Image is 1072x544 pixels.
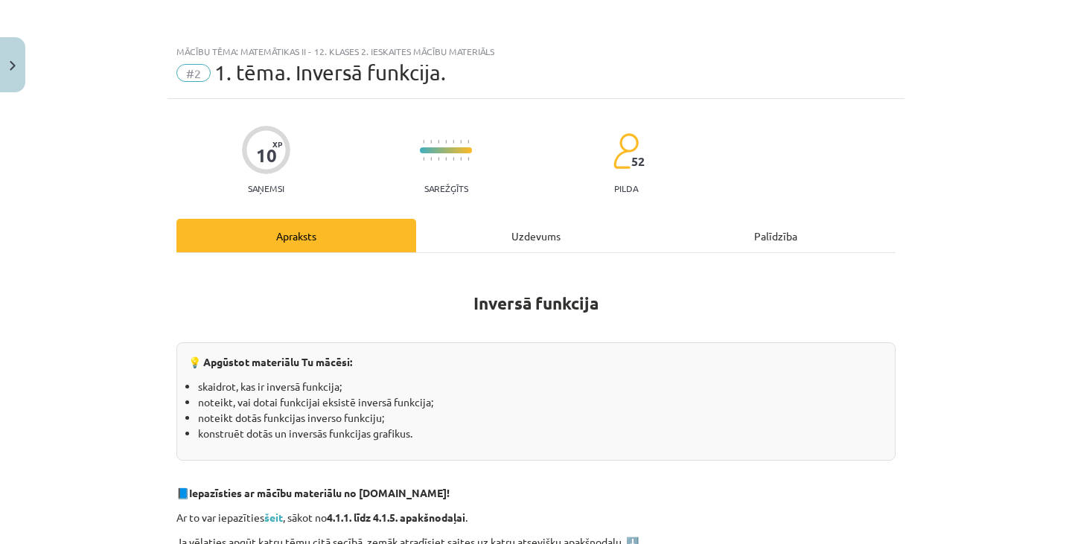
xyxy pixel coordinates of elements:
[468,140,469,144] img: icon-short-line-57e1e144782c952c97e751825c79c345078a6d821885a25fce030b3d8c18986b.svg
[445,157,447,161] img: icon-short-line-57e1e144782c952c97e751825c79c345078a6d821885a25fce030b3d8c18986b.svg
[453,140,454,144] img: icon-short-line-57e1e144782c952c97e751825c79c345078a6d821885a25fce030b3d8c18986b.svg
[198,426,884,441] li: konstruēt dotās un inversās funkcijas grafikus.
[176,219,416,252] div: Apraksts
[176,46,896,57] div: Mācību tēma: Matemātikas ii - 12. klases 2. ieskaites mācību materiāls
[176,485,896,501] p: 📘
[614,183,638,193] p: pilda
[460,157,462,161] img: icon-short-line-57e1e144782c952c97e751825c79c345078a6d821885a25fce030b3d8c18986b.svg
[473,292,599,314] strong: Inversā funkcija
[423,140,424,144] img: icon-short-line-57e1e144782c952c97e751825c79c345078a6d821885a25fce030b3d8c18986b.svg
[188,355,352,368] strong: 💡 Apgūstot materiālu Tu mācēsi:
[264,511,283,524] a: šeit
[430,157,432,161] img: icon-short-line-57e1e144782c952c97e751825c79c345078a6d821885a25fce030b3d8c18986b.svg
[242,183,290,193] p: Saņemsi
[176,510,896,525] p: Ar to var iepazīties , sākot no .
[10,61,16,71] img: icon-close-lesson-0947bae3869378f0d4975bcd49f059093ad1ed9edebbc8119c70593378902aed.svg
[438,157,439,161] img: icon-short-line-57e1e144782c952c97e751825c79c345078a6d821885a25fce030b3d8c18986b.svg
[424,183,468,193] p: Sarežģīts
[176,64,211,82] span: #2
[460,140,462,144] img: icon-short-line-57e1e144782c952c97e751825c79c345078a6d821885a25fce030b3d8c18986b.svg
[656,219,896,252] div: Palīdzība
[189,486,450,499] strong: Iepazīsties ar mācību materiālu no [DOMAIN_NAME]!
[416,219,656,252] div: Uzdevums
[272,140,282,148] span: XP
[198,394,884,410] li: noteikt, vai dotai funkcijai eksistē inversā funkcija;
[468,157,469,161] img: icon-short-line-57e1e144782c952c97e751825c79c345078a6d821885a25fce030b3d8c18986b.svg
[256,145,277,166] div: 10
[198,379,884,394] li: skaidrot, kas ir inversā funkcija;
[631,155,645,168] span: 52
[613,132,639,170] img: students-c634bb4e5e11cddfef0936a35e636f08e4e9abd3cc4e673bd6f9a4125e45ecb1.svg
[327,511,465,524] strong: 4.1.1. līdz 4.1.5. apakšnodaļai
[445,140,447,144] img: icon-short-line-57e1e144782c952c97e751825c79c345078a6d821885a25fce030b3d8c18986b.svg
[430,140,432,144] img: icon-short-line-57e1e144782c952c97e751825c79c345078a6d821885a25fce030b3d8c18986b.svg
[453,157,454,161] img: icon-short-line-57e1e144782c952c97e751825c79c345078a6d821885a25fce030b3d8c18986b.svg
[198,410,884,426] li: noteikt dotās funkcijas inverso funkciju;
[214,60,446,85] span: 1. tēma. Inversā funkcija.
[423,157,424,161] img: icon-short-line-57e1e144782c952c97e751825c79c345078a6d821885a25fce030b3d8c18986b.svg
[438,140,439,144] img: icon-short-line-57e1e144782c952c97e751825c79c345078a6d821885a25fce030b3d8c18986b.svg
